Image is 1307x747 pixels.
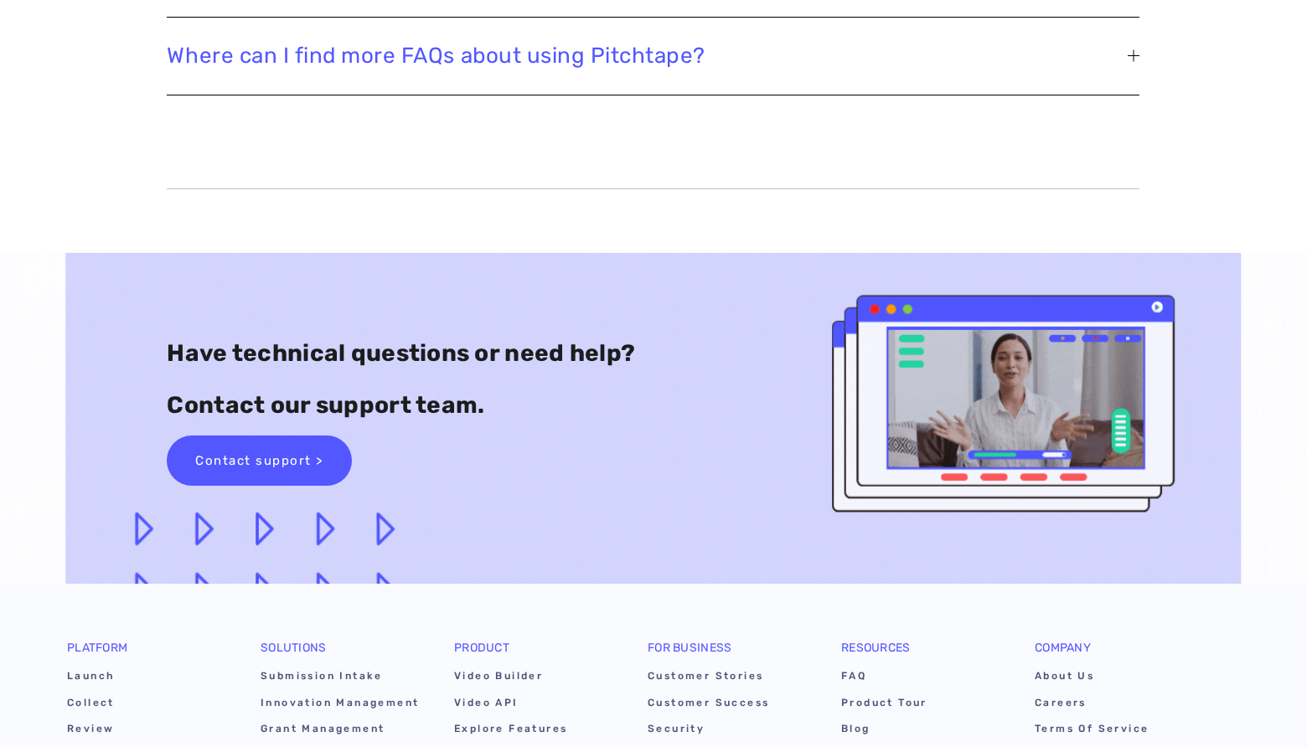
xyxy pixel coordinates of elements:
[1035,666,1195,692] a: About Us
[648,642,808,666] div: For Business
[454,693,614,719] a: Video API
[841,719,1001,744] a: Blog
[454,666,614,692] a: Video Builder
[841,693,1001,719] a: Product Tour
[261,719,421,744] a: Grant Management
[167,339,635,367] strong: Have technical questions or need help?
[648,693,808,719] a: Customer Success
[167,391,484,419] strong: Contact our support team.
[67,719,227,744] a: Review
[1035,693,1195,719] a: Careers
[261,693,421,719] a: Innovation Management
[261,642,421,666] div: Solutions
[454,719,614,744] a: Explore Features
[454,642,614,666] div: Product
[648,719,808,744] a: Security
[261,666,421,692] a: Submission Intake
[841,666,1001,692] a: FAQ
[67,642,227,666] div: Platform
[67,666,227,692] a: Launch
[167,43,1128,69] span: Where can I find more FAQs about using Pitchtape?
[1035,719,1195,744] a: Terms of Service
[167,435,352,486] a: Contact support >
[167,18,1139,94] button: Where can I find more FAQs about using Pitchtape?
[1223,667,1307,747] iframe: Chat Widget
[67,693,227,719] a: Collect
[841,642,1001,666] div: Resources
[1035,642,1195,666] div: Company
[648,666,808,692] a: Customer Stories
